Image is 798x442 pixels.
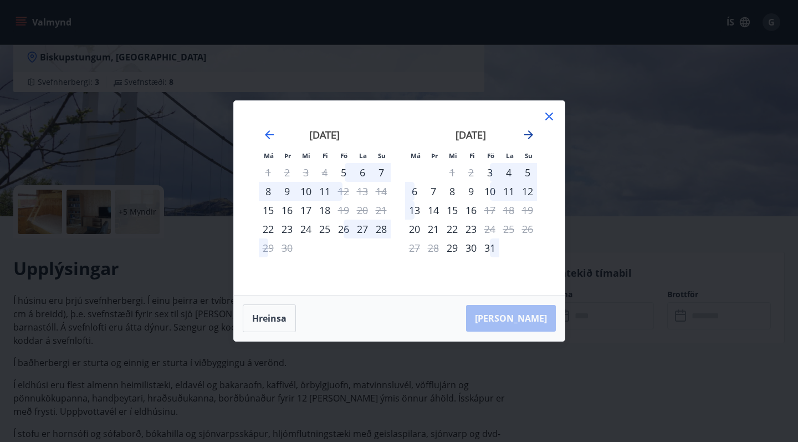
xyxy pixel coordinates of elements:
td: Choose þriðjudagur, 23. september 2025 as your check-in date. It’s available. [278,220,296,238]
td: Choose þriðjudagur, 7. október 2025 as your check-in date. It’s available. [424,182,443,201]
td: Choose föstudagur, 3. október 2025 as your check-in date. It’s available. [480,163,499,182]
td: Choose laugardagur, 6. september 2025 as your check-in date. It’s available. [353,163,372,182]
div: 18 [315,201,334,220]
td: Not available. sunnudagur, 26. október 2025 [518,220,537,238]
div: Aðeins innritun í boði [443,238,462,257]
td: Not available. föstudagur, 19. september 2025 [334,201,353,220]
div: 30 [462,238,480,257]
td: Not available. laugardagur, 13. september 2025 [353,182,372,201]
div: 9 [278,182,296,201]
small: Mi [302,151,310,160]
div: 13 [405,201,424,220]
div: 27 [353,220,372,238]
div: 6 [405,182,424,201]
td: Choose mánudagur, 22. september 2025 as your check-in date. It’s available. [259,220,278,238]
td: Choose þriðjudagur, 9. september 2025 as your check-in date. It’s available. [278,182,296,201]
td: Choose mánudagur, 13. október 2025 as your check-in date. It’s available. [405,201,424,220]
div: Aðeins innritun í boði [480,163,499,182]
div: 9 [462,182,480,201]
small: Fö [487,151,494,160]
td: Choose fimmtudagur, 23. október 2025 as your check-in date. It’s available. [462,220,480,238]
div: 17 [296,201,315,220]
td: Not available. fimmtudagur, 2. október 2025 [462,163,480,182]
td: Choose fimmtudagur, 30. október 2025 as your check-in date. It’s available. [462,238,480,257]
td: Choose sunnudagur, 5. október 2025 as your check-in date. It’s available. [518,163,537,182]
div: 31 [480,238,499,257]
div: Aðeins innritun í boði [259,201,278,220]
small: La [506,151,514,160]
td: Choose fimmtudagur, 18. september 2025 as your check-in date. It’s available. [315,201,334,220]
td: Not available. laugardagur, 18. október 2025 [499,201,518,220]
div: 10 [296,182,315,201]
td: Choose miðvikudagur, 29. október 2025 as your check-in date. It’s available. [443,238,462,257]
div: 11 [315,182,334,201]
div: Aðeins innritun í boði [334,163,353,182]
small: Mi [449,151,457,160]
div: Aðeins útritun í boði [334,201,353,220]
div: Move backward to switch to the previous month. [263,128,276,141]
div: Aðeins innritun í boði [405,220,424,238]
small: Má [264,151,274,160]
td: Choose miðvikudagur, 8. október 2025 as your check-in date. It’s available. [443,182,462,201]
div: 8 [443,182,462,201]
td: Not available. þriðjudagur, 2. september 2025 [278,163,296,182]
small: Má [411,151,421,160]
strong: [DATE] [309,128,340,141]
td: Choose fimmtudagur, 9. október 2025 as your check-in date. It’s available. [462,182,480,201]
div: 14 [424,201,443,220]
td: Not available. sunnudagur, 21. september 2025 [372,201,391,220]
td: Choose föstudagur, 5. september 2025 as your check-in date. It’s available. [334,163,353,182]
td: Choose fimmtudagur, 11. september 2025 as your check-in date. It’s available. [315,182,334,201]
td: Choose föstudagur, 31. október 2025 as your check-in date. It’s available. [480,238,499,257]
td: Choose þriðjudagur, 21. október 2025 as your check-in date. It’s available. [424,220,443,238]
div: 4 [499,163,518,182]
td: Not available. miðvikudagur, 3. september 2025 [296,163,315,182]
td: Not available. laugardagur, 20. september 2025 [353,201,372,220]
td: Choose miðvikudagur, 15. október 2025 as your check-in date. It’s available. [443,201,462,220]
td: Not available. mánudagur, 27. október 2025 [405,238,424,257]
div: 24 [296,220,315,238]
td: Choose mánudagur, 15. september 2025 as your check-in date. It’s available. [259,201,278,220]
td: Choose þriðjudagur, 14. október 2025 as your check-in date. It’s available. [424,201,443,220]
small: Þr [284,151,291,160]
td: Not available. mánudagur, 1. september 2025 [259,163,278,182]
td: Not available. föstudagur, 17. október 2025 [480,201,499,220]
td: Choose mánudagur, 8. september 2025 as your check-in date. It’s available. [259,182,278,201]
div: 11 [499,182,518,201]
div: 15 [443,201,462,220]
td: Not available. laugardagur, 25. október 2025 [499,220,518,238]
td: Choose sunnudagur, 28. september 2025 as your check-in date. It’s available. [372,220,391,238]
div: Aðeins útritun í boði [480,220,499,238]
div: 28 [372,220,391,238]
td: Choose miðvikudagur, 24. september 2025 as your check-in date. It’s available. [296,220,315,238]
td: Choose fimmtudagur, 25. september 2025 as your check-in date. It’s available. [315,220,334,238]
td: Not available. fimmtudagur, 4. september 2025 [315,163,334,182]
td: Choose fimmtudagur, 16. október 2025 as your check-in date. It’s available. [462,201,480,220]
div: 12 [518,182,537,201]
td: Not available. föstudagur, 12. september 2025 [334,182,353,201]
td: Choose miðvikudagur, 22. október 2025 as your check-in date. It’s available. [443,220,462,238]
small: Fö [340,151,347,160]
td: Choose miðvikudagur, 17. september 2025 as your check-in date. It’s available. [296,201,315,220]
div: 6 [353,163,372,182]
td: Choose föstudagur, 26. september 2025 as your check-in date. It’s available. [334,220,353,238]
div: 5 [518,163,537,182]
td: Choose mánudagur, 20. október 2025 as your check-in date. It’s available. [405,220,424,238]
td: Choose laugardagur, 4. október 2025 as your check-in date. It’s available. [499,163,518,182]
td: Choose sunnudagur, 7. september 2025 as your check-in date. It’s available. [372,163,391,182]
small: Su [525,151,533,160]
div: 16 [278,201,296,220]
td: Choose föstudagur, 10. október 2025 as your check-in date. It’s available. [480,182,499,201]
td: Not available. föstudagur, 24. október 2025 [480,220,499,238]
div: 26 [334,220,353,238]
strong: [DATE] [456,128,486,141]
td: Choose þriðjudagur, 16. september 2025 as your check-in date. It’s available. [278,201,296,220]
td: Choose laugardagur, 27. september 2025 as your check-in date. It’s available. [353,220,372,238]
td: Not available. þriðjudagur, 30. september 2025 [278,238,296,257]
div: 7 [424,182,443,201]
td: Not available. mánudagur, 29. september 2025 [259,238,278,257]
div: 23 [462,220,480,238]
td: Choose sunnudagur, 12. október 2025 as your check-in date. It’s available. [518,182,537,201]
div: Move forward to switch to the next month. [522,128,535,141]
div: Aðeins útritun í boði [334,182,353,201]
